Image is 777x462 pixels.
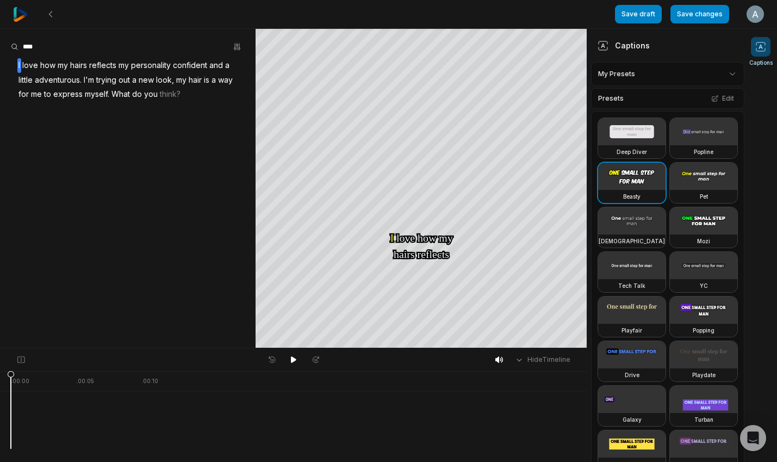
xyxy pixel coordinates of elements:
[203,73,210,88] span: is
[34,73,83,88] span: adventurous.
[57,58,69,73] span: my
[131,87,143,102] span: do
[155,73,175,88] span: look,
[138,73,155,88] span: new
[172,58,208,73] span: confident
[700,281,708,290] h3: YC
[13,7,28,22] img: reap
[143,87,159,102] span: you
[208,58,224,73] span: and
[130,58,172,73] span: personality
[618,281,645,290] h3: Tech Talk
[670,5,729,23] button: Save changes
[88,58,117,73] span: reflects
[117,58,130,73] span: my
[217,73,234,88] span: way
[621,326,642,335] h3: Playfair
[623,415,642,424] h3: Galaxy
[694,415,713,424] h3: Turban
[694,147,713,156] h3: Popline
[30,87,43,102] span: me
[131,73,138,88] span: a
[52,87,84,102] span: express
[69,58,88,73] span: hairs
[210,73,217,88] span: a
[625,371,639,379] h3: Drive
[617,147,647,156] h3: Deep Diver
[623,192,641,201] h3: Beasty
[693,326,714,335] h3: Popping
[117,73,131,88] span: out
[159,87,182,102] span: think?
[17,58,21,73] span: I
[749,37,773,67] button: Captions
[740,425,766,451] div: Open Intercom Messenger
[110,87,131,102] span: What
[598,40,650,51] div: Captions
[692,371,716,379] h3: Playdate
[175,73,188,88] span: my
[95,73,117,88] span: trying
[21,58,39,73] span: love
[39,58,57,73] span: how
[17,87,30,102] span: for
[591,62,744,86] div: My Presets
[141,377,158,385] div: . 00:10
[188,73,203,88] span: hair
[599,237,665,245] h3: [DEMOGRAPHIC_DATA]
[700,192,708,201] h3: Pet
[83,73,95,88] span: I'm
[84,87,110,102] span: myself.
[43,87,52,102] span: to
[224,58,231,73] span: a
[591,88,744,109] div: Presets
[615,5,662,23] button: Save draft
[708,91,737,106] button: Edit
[511,352,574,368] button: HideTimeline
[749,59,773,67] span: Captions
[17,73,34,88] span: little
[697,237,710,245] h3: Mozi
